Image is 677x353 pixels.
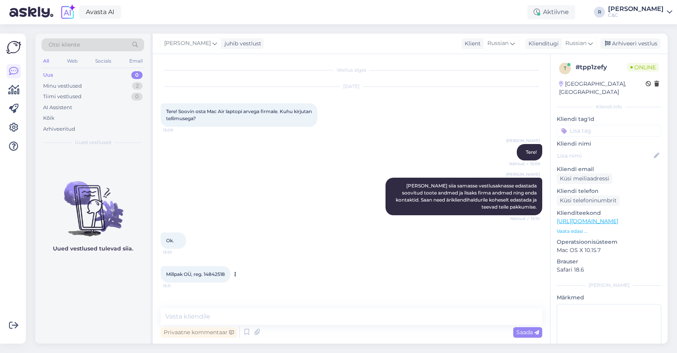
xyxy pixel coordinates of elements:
[557,140,661,148] p: Kliendi nimi
[462,40,481,48] div: Klient
[43,93,81,101] div: Tiimi vestlused
[526,149,537,155] span: Tere!
[6,40,21,55] img: Askly Logo
[557,218,618,225] a: [URL][DOMAIN_NAME]
[509,161,540,167] span: Nähtud ✓ 15:09
[166,108,313,121] span: Tere! Soovin osta Mac Air laptopi arvega firmale. Kuhu kirjutan tellimusega?
[161,67,542,74] div: Vestlus algas
[557,282,661,289] div: [PERSON_NAME]
[60,4,76,20] img: explore-ai
[557,103,661,110] div: Kliendi info
[557,209,661,217] p: Klienditeekond
[516,329,539,336] span: Saada
[221,40,261,48] div: juhib vestlust
[557,266,661,274] p: Safari 18.6
[557,246,661,254] p: Mac OS X 10.15.7
[43,82,82,90] div: Minu vestlused
[75,139,111,146] span: Uued vestlused
[128,56,144,66] div: Email
[131,71,143,79] div: 0
[65,56,79,66] div: Web
[166,271,225,277] span: Millpak OÜ, reg. 14842518
[163,283,192,289] span: 15:11
[163,249,192,255] span: 15:10
[557,258,661,266] p: Brauser
[163,127,192,133] span: 15:09
[79,5,121,19] a: Avasta AI
[510,216,540,222] span: Nähtud ✓ 15:10
[49,41,80,49] span: Otsi kliente
[557,165,661,173] p: Kliendi email
[164,39,211,48] span: [PERSON_NAME]
[627,63,659,72] span: Online
[35,167,150,238] img: No chats
[42,56,51,66] div: All
[43,125,75,133] div: Arhiveeritud
[594,7,605,18] div: R
[43,104,72,112] div: AI Assistent
[557,228,661,235] p: Vaata edasi ...
[161,83,542,90] div: [DATE]
[557,187,661,195] p: Kliendi telefon
[506,171,540,177] span: [PERSON_NAME]
[557,151,652,160] input: Lisa nimi
[53,245,133,253] p: Uued vestlused tulevad siia.
[43,71,53,79] div: Uus
[525,40,559,48] div: Klienditugi
[94,56,113,66] div: Socials
[608,6,664,12] div: [PERSON_NAME]
[527,5,575,19] div: Aktiivne
[564,65,567,71] span: t
[576,63,627,72] div: # tpp1zefy
[557,294,661,302] p: Märkmed
[565,39,586,48] span: Russian
[600,38,661,49] div: Arhiveeri vestlus
[608,6,672,18] a: [PERSON_NAME]C&C
[559,80,646,96] div: [GEOGRAPHIC_DATA], [GEOGRAPHIC_DATA]
[608,12,664,18] div: C&C
[396,183,538,210] span: [PERSON_NAME] siia samasse vestlusaknasse edastada soovitud toote andmed ja lisaks firma andmed n...
[487,39,509,48] span: Russian
[131,93,143,101] div: 0
[557,115,661,123] p: Kliendi tag'id
[557,173,612,184] div: Küsi meiliaadressi
[557,195,620,206] div: Küsi telefoninumbrit
[506,138,540,144] span: [PERSON_NAME]
[166,238,174,243] span: Ok.
[557,125,661,137] input: Lisa tag
[161,327,237,338] div: Privaatne kommentaar
[557,238,661,246] p: Operatsioonisüsteem
[132,82,143,90] div: 2
[43,114,54,122] div: Kõik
